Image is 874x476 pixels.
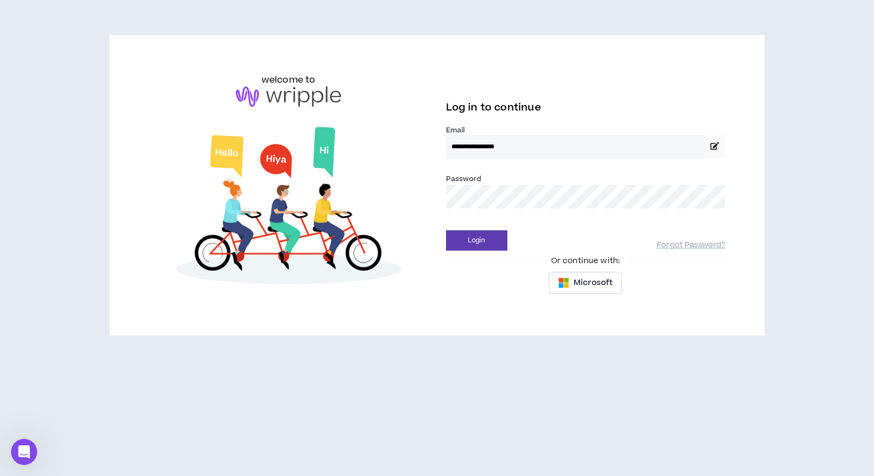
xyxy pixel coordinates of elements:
[11,439,37,465] iframe: Intercom live chat
[446,230,507,251] button: Login
[149,118,429,297] img: Welcome to Wripple
[446,101,541,114] span: Log in to continue
[543,255,628,267] span: Or continue with:
[574,277,612,289] span: Microsoft
[236,86,341,107] img: logo-brand.png
[446,174,482,184] label: Password
[446,125,726,135] label: Email
[262,73,316,86] h6: welcome to
[549,272,622,294] button: Microsoft
[657,240,725,251] a: Forgot Password?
